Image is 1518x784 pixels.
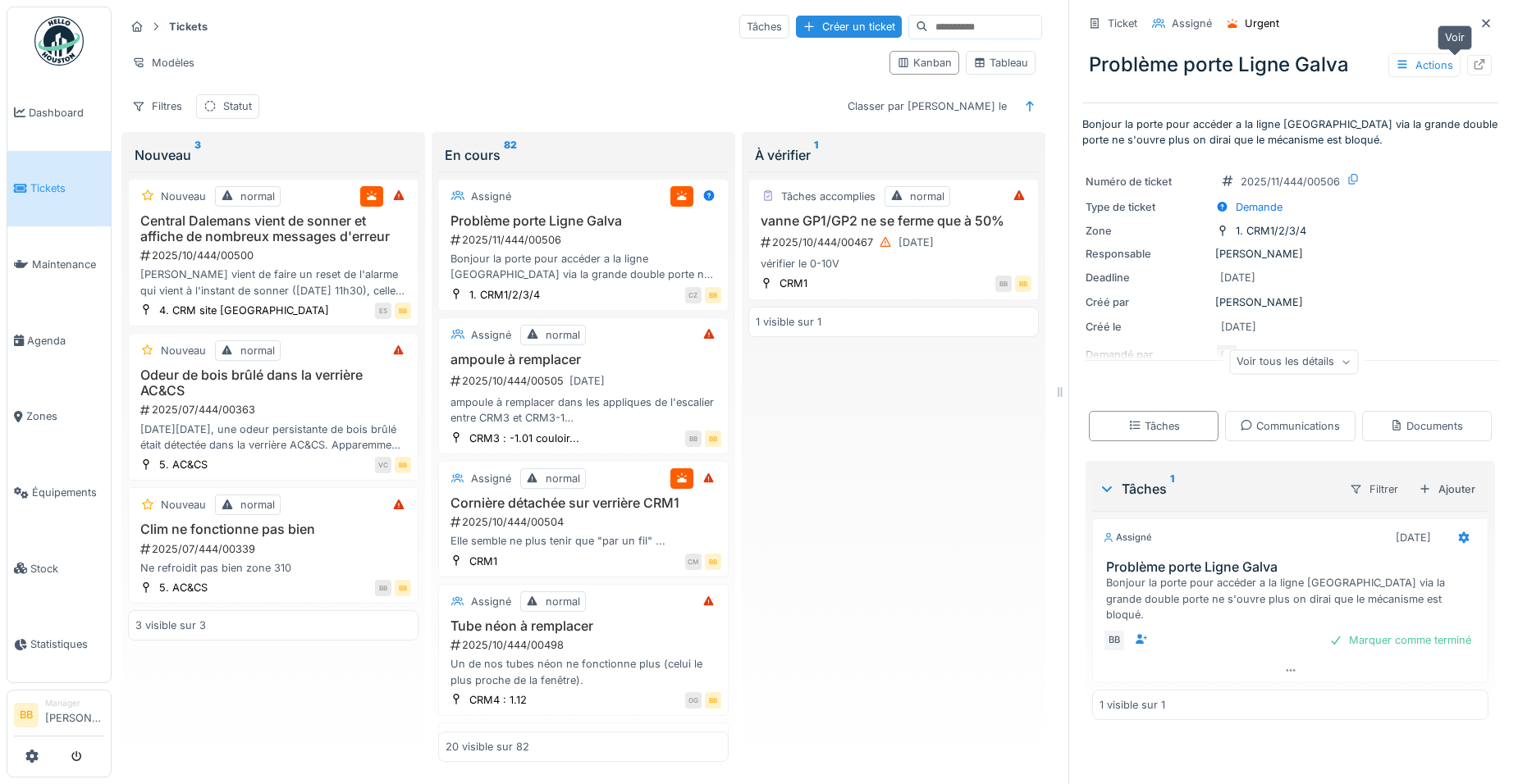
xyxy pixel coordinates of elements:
div: BB [395,457,411,473]
div: Documents [1390,418,1463,434]
div: Assigné [471,594,511,609]
li: BB [14,703,39,727]
div: BB [705,287,721,303]
div: Tableau [973,55,1028,71]
div: OG [685,692,702,709]
div: En cours [445,145,722,165]
a: Stock [7,531,111,607]
h3: Odeur de bois brûlé dans la verrière AC&CS [135,367,411,399]
a: Dashboard [7,75,111,151]
div: CM [685,554,702,570]
div: 2025/07/444/00363 [139,402,411,417]
h3: Problème porte Ligne Galva [446,213,721,229]
div: Ajouter [1412,478,1482,500]
div: 1 visible sur 1 [756,314,821,330]
div: Assigné [1103,531,1152,545]
span: Dashboard [29,105,104,121]
div: Tâches [1128,418,1180,434]
div: normal [240,343,275,358]
div: Tâches [1099,479,1336,499]
div: BB [705,431,721,447]
li: [PERSON_NAME] [45,697,104,732]
sup: 82 [504,145,517,165]
div: [DATE] [898,235,934,250]
div: 2025/11/444/00506 [1241,174,1340,189]
div: 1 visible sur 1 [1100,697,1165,713]
a: Statistiques [7,607,111,683]
div: normal [546,594,580,609]
div: BB [375,580,391,596]
div: Kanban [897,55,952,71]
div: BB [1103,629,1126,652]
span: Tickets [30,180,104,196]
div: Nouveau [135,145,412,165]
div: normal [910,189,944,204]
div: normal [240,189,275,204]
div: Bonjour la porte pour accéder a la ligne [GEOGRAPHIC_DATA] via la grande double porte ne s'ouvre ... [1106,575,1481,622]
h3: Tube néon à remplacer [446,618,721,634]
div: CRM1 [780,276,807,291]
span: Statistiques [30,636,104,652]
div: Nouveau [161,343,206,358]
span: Zones [26,408,104,424]
div: BB [705,692,721,709]
div: 2025/10/444/00505 [449,371,721,391]
strong: Tickets [162,19,214,34]
h3: Central Dalemans vient de sonner et affiche de nombreux messages d'erreur [135,213,411,244]
div: BB [685,431,702,447]
div: BB [395,303,411,319]
div: BB [995,276,1012,292]
div: Actions [1388,53,1461,77]
div: Voir tous les détails [1229,350,1358,374]
div: normal [546,327,580,343]
div: 2025/07/444/00339 [139,541,411,557]
div: Responsable [1086,246,1209,262]
div: vérifier le 0-10V [756,256,1031,271]
div: Ne refroidit pas bien zone 310 [135,560,411,576]
div: Bonjour la porte pour accéder a la ligne [GEOGRAPHIC_DATA] via la grande double porte ne s'ouvre ... [446,251,721,282]
div: ES [375,303,391,319]
div: Nouveau [161,497,206,513]
span: Maintenance [32,257,104,272]
div: ampoule à remplacer dans les appliques de l'escalier entre CRM3 et CRM3-1 !! à la teinte ampoule ... [446,394,721,426]
span: Équipements [32,485,104,500]
div: Communications [1240,418,1340,434]
div: CZ [685,287,702,303]
div: 2025/10/444/00498 [449,637,721,653]
div: 1. CRM1/2/3/4 [1236,223,1306,239]
div: 4. CRM site [GEOGRAPHIC_DATA] [159,303,329,318]
div: Classer par [PERSON_NAME] le [840,94,1014,118]
div: Demande [1236,199,1283,215]
div: 2025/10/444/00500 [139,248,411,263]
div: Type de ticket [1086,199,1209,215]
div: Assigné [1172,16,1212,31]
div: Voir [1438,25,1472,49]
div: [DATE][DATE], une odeur persistante de bois brûlé était détectée dans la verrière AC&CS. Apparemm... [135,422,411,453]
sup: 1 [814,145,818,165]
div: VC [375,457,391,473]
div: Ticket [1108,16,1137,31]
a: Équipements [7,454,111,531]
div: Filtrer [1342,477,1406,501]
span: Agenda [27,333,104,349]
div: Zone [1086,223,1209,239]
div: normal [240,497,275,513]
div: Nouveau [161,189,206,204]
div: CRM4 : 1.12 [469,692,527,708]
div: 2025/10/444/00467 [759,232,1031,253]
div: [DATE] [1221,319,1256,335]
p: Bonjour la porte pour accéder a la ligne [GEOGRAPHIC_DATA] via la grande double porte ne s'ouvre ... [1082,116,1498,148]
div: Un de nos tubes néon ne fonctionne plus (celui le plus proche de la fenêtre). [446,656,721,687]
h3: Cornière détachée sur verrière CRM1 [446,495,721,511]
a: Agenda [7,303,111,379]
div: BB [395,580,411,596]
span: Stock [30,561,104,577]
h3: Clim ne fonctionne pas bien [135,522,411,537]
div: 3 visible sur 3 [135,618,206,633]
div: Filtres [125,94,190,118]
div: Numéro de ticket [1086,174,1209,189]
a: BB Manager[PERSON_NAME] [14,697,104,736]
sup: 3 [194,145,201,165]
div: Marquer comme terminé [1323,629,1478,651]
div: Urgent [1245,16,1279,31]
